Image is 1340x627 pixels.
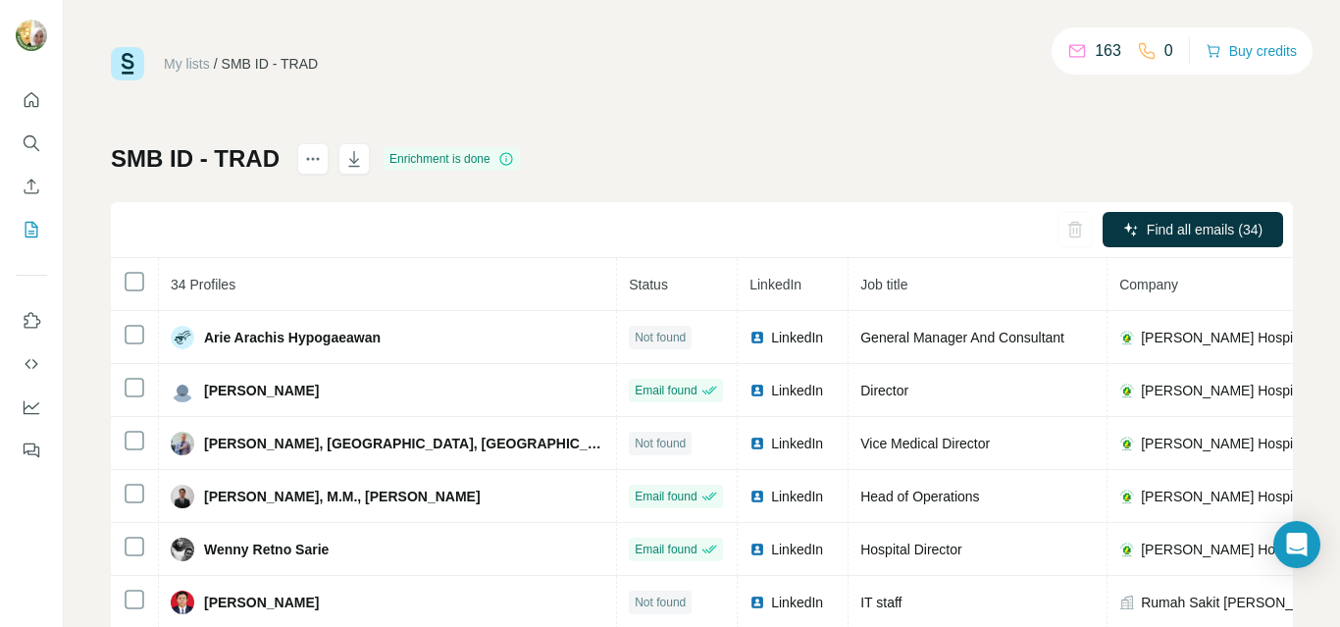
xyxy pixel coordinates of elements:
img: LinkedIn logo [749,436,765,451]
button: Dashboard [16,390,47,425]
img: LinkedIn logo [749,489,765,504]
img: LinkedIn logo [749,595,765,610]
span: Rumah Sakit [PERSON_NAME] [1141,593,1336,612]
span: Not found [635,329,686,346]
img: Surfe Logo [111,47,144,80]
span: [PERSON_NAME], M.M., [PERSON_NAME] [204,487,481,506]
span: Director [860,383,908,398]
div: Enrichment is done [384,147,520,171]
img: Avatar [171,485,194,508]
button: Enrich CSV [16,169,47,204]
span: IT staff [860,595,902,610]
img: Avatar [171,379,194,402]
button: actions [297,143,329,175]
span: Email found [635,488,696,505]
span: Wenny Retno Sarie [204,540,329,559]
div: SMB ID - TRAD [222,54,319,74]
img: Avatar [171,432,194,455]
span: Not found [635,594,686,611]
img: company-logo [1119,383,1135,398]
span: [PERSON_NAME] [204,593,319,612]
img: company-logo [1119,542,1135,557]
button: Use Surfe API [16,346,47,382]
button: Buy credits [1206,37,1297,65]
span: LinkedIn [771,593,823,612]
span: LinkedIn [771,540,823,559]
img: LinkedIn logo [749,330,765,345]
span: Vice Medical Director [860,436,990,451]
span: LinkedIn [771,434,823,453]
span: Not found [635,435,686,452]
button: Search [16,126,47,161]
span: Email found [635,382,696,399]
span: Status [629,277,668,292]
button: Use Surfe on LinkedIn [16,303,47,339]
span: Hospital Director [860,542,961,557]
img: Avatar [171,591,194,614]
div: Open Intercom Messenger [1273,521,1320,568]
span: Arie Arachis Hypogaeawan [204,328,381,347]
p: 163 [1095,39,1121,63]
li: / [214,54,218,74]
button: My lists [16,212,47,247]
button: Find all emails (34) [1103,212,1283,247]
img: LinkedIn logo [749,542,765,557]
span: Email found [635,541,696,558]
img: company-logo [1119,436,1135,451]
button: Quick start [16,82,47,118]
a: My lists [164,56,210,72]
img: Avatar [171,538,194,561]
span: General Manager And Consultant [860,330,1064,345]
img: LinkedIn logo [749,383,765,398]
span: Job title [860,277,907,292]
span: LinkedIn [771,381,823,400]
span: [PERSON_NAME] [204,381,319,400]
span: Company [1119,277,1178,292]
img: Avatar [16,20,47,51]
span: LinkedIn [771,328,823,347]
img: company-logo [1119,489,1135,504]
img: Avatar [171,326,194,349]
span: [PERSON_NAME], [GEOGRAPHIC_DATA], [GEOGRAPHIC_DATA] [204,434,604,453]
h1: SMB ID - TRAD [111,143,280,175]
p: 0 [1164,39,1173,63]
span: LinkedIn [771,487,823,506]
span: LinkedIn [749,277,801,292]
span: Find all emails (34) [1147,220,1263,239]
button: Feedback [16,433,47,468]
span: 34 Profiles [171,277,235,292]
span: Head of Operations [860,489,979,504]
img: company-logo [1119,330,1135,345]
